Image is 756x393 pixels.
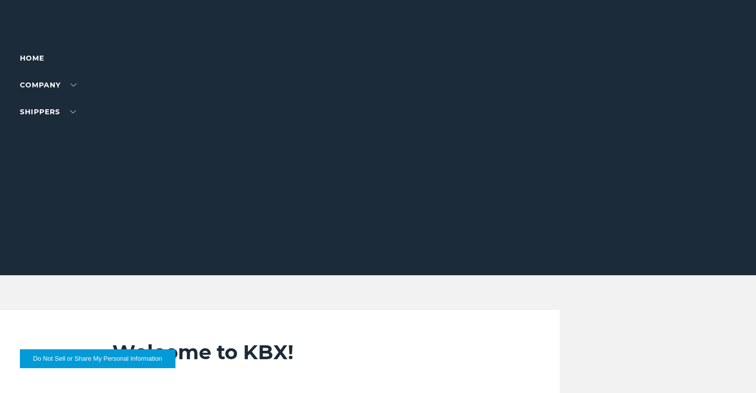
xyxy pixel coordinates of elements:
[20,349,175,368] button: Do Not Sell or Share My Personal Information
[20,80,77,89] a: Company
[20,54,44,63] a: Home
[20,20,60,34] div: Log in
[112,340,520,365] h2: Welcome to KBX!
[20,107,76,116] a: SHIPPERS
[341,20,416,64] img: kbx logo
